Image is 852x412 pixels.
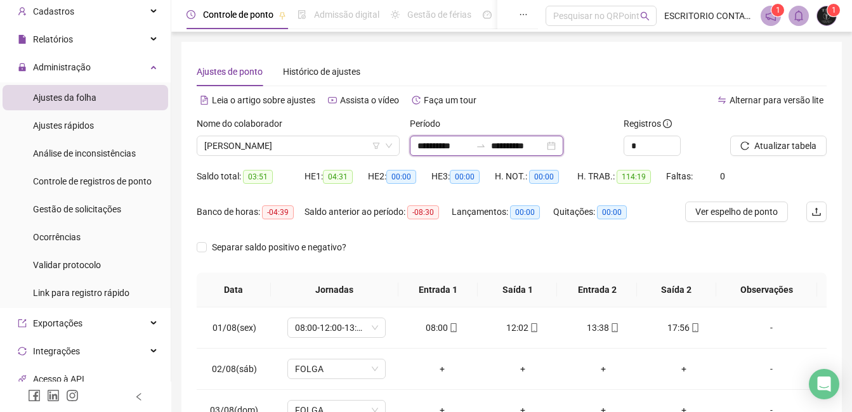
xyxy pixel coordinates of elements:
[295,359,378,378] span: FOLGA
[323,170,353,184] span: 04:31
[557,273,636,307] th: Entrada 2
[666,171,695,181] span: Faltas:
[33,176,152,186] span: Controle de registros de ponto
[197,273,271,307] th: Data
[33,148,136,158] span: Análise de inconsistências
[412,362,472,376] div: +
[197,117,291,131] label: Nome do colaborador
[33,318,82,328] span: Exportações
[832,6,836,15] span: 1
[197,205,305,219] div: Banco de horas:
[624,117,672,131] span: Registros
[720,171,725,181] span: 0
[33,232,81,242] span: Ocorrências
[519,10,528,19] span: ellipsis
[609,323,619,332] span: mobile
[827,4,840,16] sup: Atualize o seu contato no menu Meus Dados
[33,260,101,270] span: Validar protocolo
[663,119,672,128] span: info-circle
[528,323,539,332] span: mobile
[793,10,804,22] span: bell
[412,321,472,335] div: 08:00
[33,346,80,356] span: Integrações
[716,273,817,307] th: Observações
[197,67,263,77] span: Ajustes de ponto
[33,288,129,298] span: Link para registro rápido
[33,374,84,384] span: Acesso à API
[372,142,380,150] span: filter
[134,392,143,401] span: left
[452,205,553,219] div: Lançamentos:
[47,389,60,402] span: linkedin
[730,95,823,105] span: Alternar para versão lite
[740,141,749,150] span: reload
[279,11,286,19] span: pushpin
[510,205,540,219] span: 00:00
[391,10,400,19] span: sun
[212,364,257,374] span: 02/08(sáb)
[328,96,337,105] span: youtube
[424,95,476,105] span: Faça um tour
[476,141,486,151] span: to
[817,6,836,25] img: 53265
[385,142,393,150] span: down
[212,95,315,105] span: Leia o artigo sobre ajustes
[407,205,439,219] span: -08:30
[726,283,807,297] span: Observações
[410,117,449,131] label: Período
[204,136,392,155] span: SIMONE MONTEIRO KRUMENAUER
[492,321,553,335] div: 12:02
[18,63,27,72] span: lock
[653,362,714,376] div: +
[617,170,651,184] span: 114:19
[398,273,478,307] th: Entrada 1
[640,11,650,21] span: search
[305,169,368,184] div: HE 1:
[695,205,778,219] span: Ver espelho de ponto
[776,6,780,15] span: 1
[553,205,642,219] div: Quitações:
[298,10,306,19] span: file-done
[450,170,480,184] span: 00:00
[492,362,553,376] div: +
[187,10,195,19] span: clock-circle
[765,10,777,22] span: notification
[734,362,809,376] div: -
[407,10,471,20] span: Gestão de férias
[33,93,96,103] span: Ajustes da folha
[685,202,788,222] button: Ver espelho de ponto
[690,323,700,332] span: mobile
[271,273,399,307] th: Jornadas
[33,34,73,44] span: Relatórios
[431,169,495,184] div: HE 3:
[386,170,416,184] span: 00:00
[295,318,378,337] span: 08:00-12:00-13:00-18:00
[573,362,633,376] div: +
[754,139,816,153] span: Atualizar tabela
[448,323,458,332] span: mobile
[730,136,827,156] button: Atualizar tabela
[305,205,452,219] div: Saldo anterior ao período:
[28,389,41,402] span: facebook
[412,96,421,105] span: history
[18,347,27,356] span: sync
[734,321,809,335] div: -
[197,169,305,184] div: Saldo total:
[483,10,492,19] span: dashboard
[476,141,486,151] span: swap-right
[368,169,431,184] div: HE 2:
[33,204,121,214] span: Gestão de solicitações
[653,321,714,335] div: 17:56
[33,62,91,72] span: Administração
[314,10,379,20] span: Admissão digital
[811,207,822,217] span: upload
[33,6,74,16] span: Cadastros
[664,9,753,23] span: ESCRITORIO CONTABIL [PERSON_NAME]
[637,273,716,307] th: Saída 2
[18,35,27,44] span: file
[340,95,399,105] span: Assista o vídeo
[577,169,666,184] div: H. TRAB.:
[529,170,559,184] span: 00:00
[207,240,351,254] span: Separar saldo positivo e negativo?
[771,4,784,16] sup: 1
